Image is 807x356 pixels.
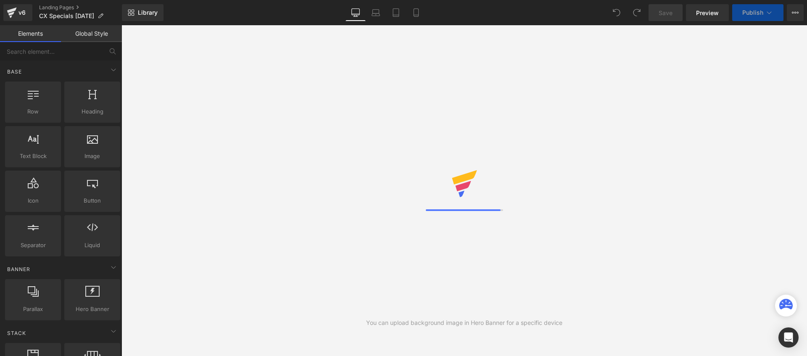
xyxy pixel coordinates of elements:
a: Laptop [366,4,386,21]
button: More [787,4,804,21]
div: v6 [17,7,27,18]
a: Preview [686,4,729,21]
a: Desktop [345,4,366,21]
span: Preview [696,8,719,17]
a: Mobile [406,4,426,21]
button: Publish [732,4,783,21]
div: You can upload background image in Hero Banner for a specific device [366,318,562,327]
span: Liquid [67,241,118,250]
a: Global Style [61,25,122,42]
span: Save [659,8,672,17]
button: Redo [628,4,645,21]
span: Button [67,196,118,205]
span: Row [8,107,58,116]
span: Text Block [8,152,58,161]
span: Stack [6,329,27,337]
span: Icon [8,196,58,205]
span: Base [6,68,23,76]
span: Separator [8,241,58,250]
span: Parallax [8,305,58,314]
span: Library [138,9,158,16]
span: Hero Banner [67,305,118,314]
a: Landing Pages [39,4,122,11]
span: Image [67,152,118,161]
button: Undo [608,4,625,21]
span: Heading [67,107,118,116]
a: v6 [3,4,32,21]
a: New Library [122,4,164,21]
span: Publish [742,9,763,16]
a: Tablet [386,4,406,21]
span: CX Specials [DATE] [39,13,94,19]
div: Open Intercom Messenger [778,327,799,348]
span: Banner [6,265,31,273]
